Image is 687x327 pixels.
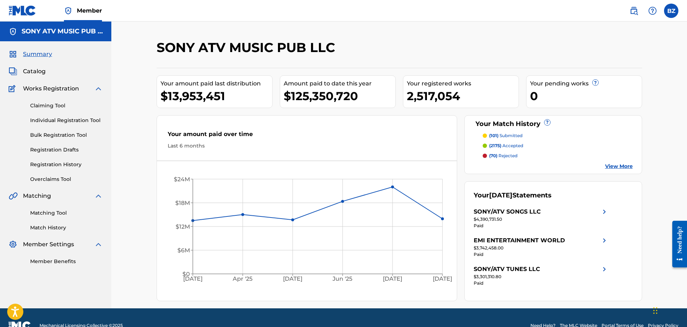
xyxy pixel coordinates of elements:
[173,176,190,183] tspan: $24M
[630,6,638,15] img: search
[30,131,103,139] a: Bulk Registration Tool
[175,200,190,206] tspan: $18M
[30,146,103,154] a: Registration Drafts
[600,265,609,274] img: right chevron icon
[600,207,609,216] img: right chevron icon
[30,102,103,109] a: Claiming Tool
[489,191,512,199] span: [DATE]
[30,258,103,265] a: Member Benefits
[474,207,609,229] a: SONY/ATV SONGS LLCright chevron icon$4,390,731.50Paid
[332,276,352,282] tspan: Jun '25
[284,79,395,88] div: Amount paid to date this year
[667,215,687,273] iframe: Resource Center
[474,236,609,258] a: EMI ENTERTAINMENT WORLDright chevron icon$3,742,458.00Paid
[175,223,190,230] tspan: $12M
[489,153,497,158] span: (70)
[161,79,272,88] div: Your amount paid last distribution
[94,192,103,200] img: expand
[627,4,641,18] a: Public Search
[168,142,446,150] div: Last 6 months
[157,39,339,56] h2: SONY ATV MUSIC PUB LLC
[489,143,501,148] span: (2175)
[474,216,609,223] div: $4,390,731.50
[30,209,103,217] a: Matching Tool
[9,50,17,59] img: Summary
[94,240,103,249] img: expand
[9,84,18,93] img: Works Registration
[383,276,402,282] tspan: [DATE]
[23,50,52,59] span: Summary
[530,88,642,104] div: 0
[284,88,395,104] div: $125,350,720
[9,240,17,249] img: Member Settings
[483,132,633,139] a: (101) submitted
[483,153,633,159] a: (70) rejected
[9,192,18,200] img: Matching
[283,276,302,282] tspan: [DATE]
[651,293,687,327] iframe: Chat Widget
[653,300,658,321] div: Drag
[9,27,17,36] img: Accounts
[474,223,609,229] div: Paid
[474,251,609,258] div: Paid
[23,240,74,249] span: Member Settings
[489,143,523,149] p: accepted
[664,4,678,18] div: User Menu
[433,276,452,282] tspan: [DATE]
[474,191,552,200] div: Your Statements
[474,245,609,251] div: $3,742,458.00
[489,153,517,159] p: rejected
[30,176,103,183] a: Overclaims Tool
[30,161,103,168] a: Registration History
[23,67,46,76] span: Catalog
[22,27,103,36] h5: SONY ATV MUSIC PUB LLC
[600,236,609,245] img: right chevron icon
[30,224,103,232] a: Match History
[648,6,657,15] img: help
[474,207,541,216] div: SONY/ATV SONGS LLC
[474,265,609,286] a: SONY/ATV TUNES LLCright chevron icon$3,301,310.80Paid
[593,80,598,85] span: ?
[483,143,633,149] a: (2175) accepted
[530,79,642,88] div: Your pending works
[474,119,633,129] div: Your Match History
[77,6,102,15] span: Member
[182,271,190,277] tspan: $0
[9,67,17,76] img: Catalog
[645,4,660,18] div: Help
[474,274,609,280] div: $3,301,310.80
[474,265,540,274] div: SONY/ATV TUNES LLC
[30,117,103,124] a: Individual Registration Tool
[161,88,272,104] div: $13,953,451
[407,79,519,88] div: Your registered works
[23,192,51,200] span: Matching
[23,84,79,93] span: Works Registration
[605,163,633,170] a: View More
[489,133,498,138] span: (101)
[168,130,446,142] div: Your amount paid over time
[407,88,519,104] div: 2,517,054
[64,6,73,15] img: Top Rightsholder
[94,84,103,93] img: expand
[474,280,609,286] div: Paid
[232,276,252,282] tspan: Apr '25
[544,120,550,125] span: ?
[9,67,46,76] a: CatalogCatalog
[474,236,565,245] div: EMI ENTERTAINMENT WORLD
[489,132,523,139] p: submitted
[177,247,190,254] tspan: $6M
[183,276,202,282] tspan: [DATE]
[9,50,52,59] a: SummarySummary
[9,5,36,16] img: MLC Logo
